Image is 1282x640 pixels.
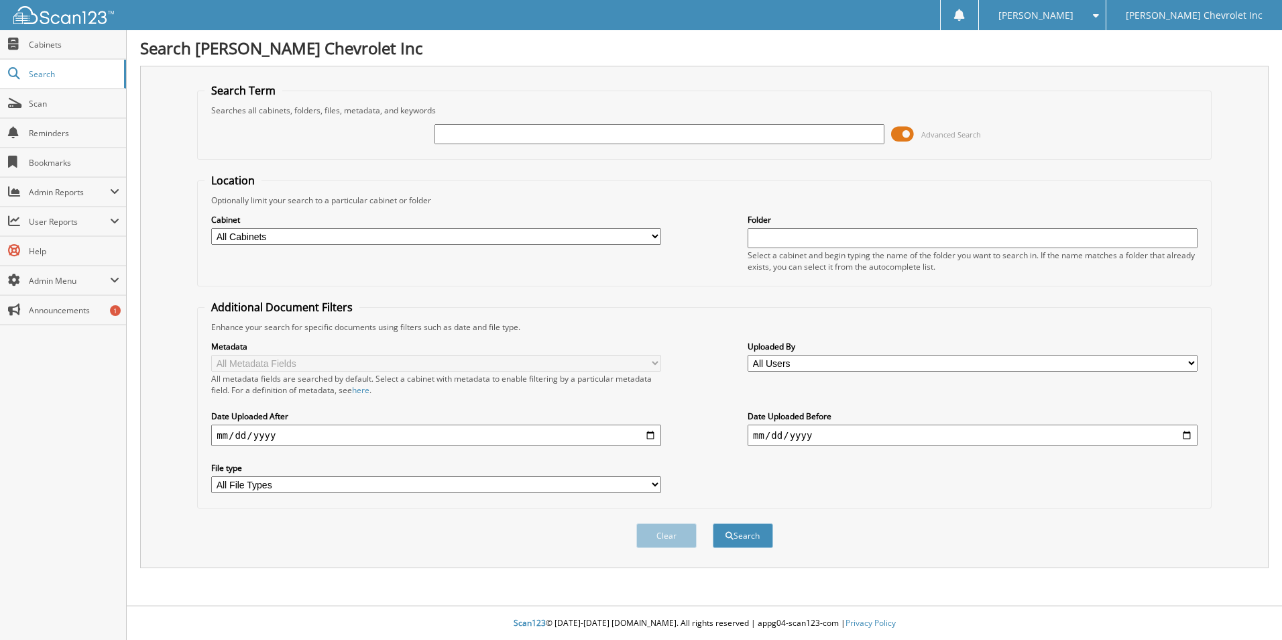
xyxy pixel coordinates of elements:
[29,246,119,257] span: Help
[748,425,1198,446] input: end
[211,425,661,446] input: start
[127,607,1282,640] div: © [DATE]-[DATE] [DOMAIN_NAME]. All rights reserved | appg04-scan123-com |
[29,68,117,80] span: Search
[29,39,119,50] span: Cabinets
[205,300,359,315] legend: Additional Document Filters
[211,341,661,352] label: Metadata
[713,523,773,548] button: Search
[205,173,261,188] legend: Location
[748,341,1198,352] label: Uploaded By
[205,105,1204,116] div: Searches all cabinets, folders, files, metadata, and keywords
[29,98,119,109] span: Scan
[211,214,661,225] label: Cabinet
[205,83,282,98] legend: Search Term
[13,6,114,24] img: scan123-logo-white.svg
[748,250,1198,272] div: Select a cabinet and begin typing the name of the folder you want to search in. If the name match...
[636,523,697,548] button: Clear
[998,11,1073,19] span: [PERSON_NAME]
[205,195,1204,206] div: Optionally limit your search to a particular cabinet or folder
[205,321,1204,333] div: Enhance your search for specific documents using filters such as date and file type.
[29,275,110,286] span: Admin Menu
[29,216,110,227] span: User Reports
[140,37,1269,59] h1: Search [PERSON_NAME] Chevrolet Inc
[211,462,661,474] label: File type
[110,305,121,316] div: 1
[211,411,661,422] label: Date Uploaded After
[748,214,1198,225] label: Folder
[1126,11,1263,19] span: [PERSON_NAME] Chevrolet Inc
[748,411,1198,422] label: Date Uploaded Before
[29,157,119,168] span: Bookmarks
[846,617,896,629] a: Privacy Policy
[1215,576,1282,640] iframe: Chat Widget
[514,617,546,629] span: Scan123
[29,305,119,316] span: Announcements
[29,186,110,198] span: Admin Reports
[211,373,661,396] div: All metadata fields are searched by default. Select a cabinet with metadata to enable filtering b...
[921,129,981,140] span: Advanced Search
[352,384,369,396] a: here
[29,127,119,139] span: Reminders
